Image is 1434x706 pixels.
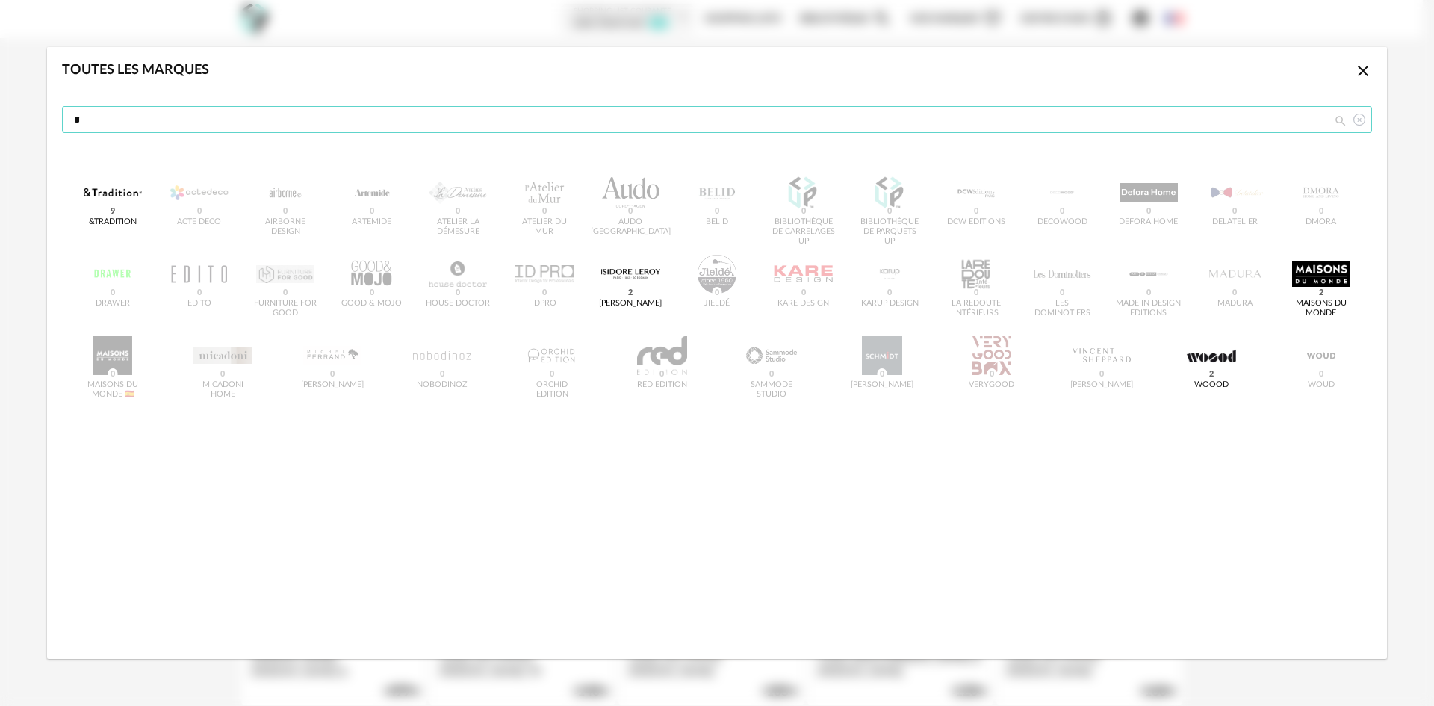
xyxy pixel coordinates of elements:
[1206,368,1216,380] span: 2
[108,205,118,217] span: 9
[1316,287,1326,299] span: 2
[599,299,662,309] div: [PERSON_NAME]
[1194,380,1229,390] div: WOOOD
[626,287,636,299] span: 2
[1354,64,1372,78] span: Close icon
[47,47,1387,659] div: dialog
[89,217,137,227] div: &tradition
[1288,299,1353,318] div: Maisons du Monde
[62,62,209,79] div: Toutes les marques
